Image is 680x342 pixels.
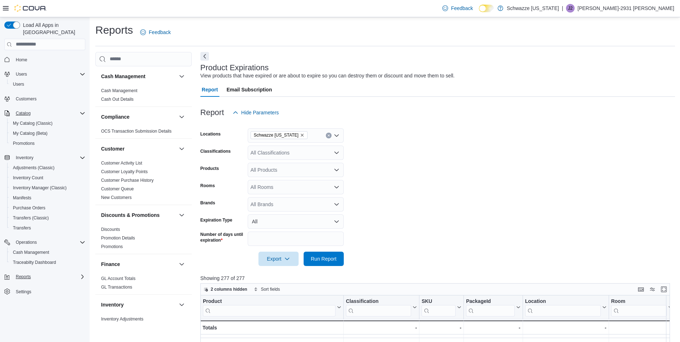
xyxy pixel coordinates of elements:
div: - [525,323,607,332]
div: View products that have expired or are about to expire so you can destroy them or discount and mo... [200,72,455,80]
a: Inventory Manager (Classic) [10,184,70,192]
button: Compliance [101,113,176,120]
span: GL Transactions [101,284,132,290]
button: Compliance [177,113,186,121]
button: Transfers (Classic) [7,213,88,223]
button: Product [203,298,341,316]
span: Inventory Count [10,174,85,182]
button: Open list of options [334,184,339,190]
button: Remove Schwazze New Mexico from selection in this group [300,133,304,137]
button: Customer [177,144,186,153]
span: GL Account Totals [101,276,135,281]
a: Discounts [101,227,120,232]
button: Purchase Orders [7,203,88,213]
button: Open list of options [334,133,339,138]
span: Operations [16,239,37,245]
p: Showing 277 of 277 [200,275,675,282]
div: Package URL [466,298,515,316]
span: My Catalog (Classic) [10,119,85,128]
a: Home [13,56,30,64]
span: Hide Parameters [241,109,279,116]
a: My Catalog (Classic) [10,119,56,128]
span: Inventory Manager (Classic) [10,184,85,192]
span: Reports [16,274,31,280]
a: Transfers (Classic) [10,214,52,222]
div: Room [611,298,667,305]
div: RGO 1 Midtown [525,327,607,336]
button: Reports [13,272,34,281]
button: Customer [101,145,176,152]
span: Users [13,81,24,87]
button: Inventory [177,300,186,309]
span: Cash Management [13,250,49,255]
button: Cash Management [101,73,176,80]
span: My Catalog (Beta) [10,129,85,138]
label: Products [200,166,219,171]
span: Reports [13,272,85,281]
span: Traceabilty Dashboard [13,260,56,265]
button: Inventory Manager (Classic) [7,183,88,193]
span: Promotions [10,139,85,148]
div: Airgraft [346,327,417,336]
a: Traceabilty Dashboard [10,258,59,267]
button: Finance [101,261,176,268]
button: Home [1,54,88,65]
a: My Catalog (Beta) [10,129,51,138]
button: My Catalog (Beta) [7,128,88,138]
button: Users [7,79,88,89]
span: Transfers (Classic) [10,214,85,222]
span: Traceabilty Dashboard [10,258,85,267]
h3: Cash Management [101,73,146,80]
h1: Reports [95,23,133,37]
label: Classifications [200,148,231,154]
span: Discounts [101,227,120,232]
div: Location [525,298,601,316]
a: Customer Activity List [101,161,142,166]
span: Customer Purchase History [101,177,154,183]
div: - [466,323,520,332]
button: Sort fields [251,285,283,294]
span: Transfers [13,225,31,231]
a: Users [10,80,27,89]
span: Home [16,57,27,63]
span: J2 [568,4,573,13]
span: OCS Transaction Submission Details [101,128,172,134]
button: Settings [1,286,88,296]
a: OCS Transaction Submission Details [101,129,172,134]
a: Cash Management [10,248,52,257]
label: Brands [200,200,215,206]
span: My Catalog (Beta) [13,130,48,136]
button: Customers [1,94,88,104]
span: Users [16,71,27,77]
button: Display options [648,285,657,294]
div: Finance [95,274,192,294]
span: Promotions [13,141,35,146]
a: Transfers [10,224,34,232]
div: PackageId [466,298,515,305]
button: Room [611,298,672,316]
a: Settings [13,288,34,296]
a: Inventory Adjustments [101,317,143,322]
h3: Report [200,108,224,117]
span: Inventory Manager (Classic) [13,185,67,191]
span: Cash Management [10,248,85,257]
a: Inventory Count [10,174,46,182]
div: Discounts & Promotions [95,225,192,254]
button: Reports [1,272,88,282]
span: Schwazze New Mexico [251,131,308,139]
label: Locations [200,131,221,137]
a: Cash Out Details [101,97,134,102]
button: Next [200,52,209,61]
button: Catalog [13,109,33,118]
button: Users [1,69,88,79]
button: Transfers [7,223,88,233]
nav: Complex example [4,52,85,315]
button: Operations [13,238,40,247]
span: Customer Activity List [101,160,142,166]
span: Schwazze [US_STATE] [254,132,299,139]
span: Run Report [311,255,337,262]
a: Cash Management [101,88,137,93]
button: Inventory [101,301,176,308]
a: New Customers [101,195,132,200]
